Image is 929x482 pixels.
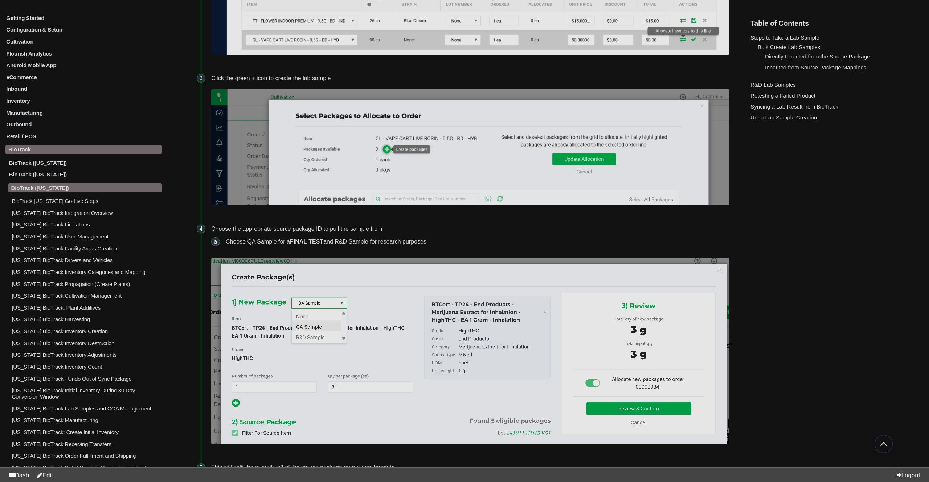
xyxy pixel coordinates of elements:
[5,26,162,33] a: Configuration & Setup
[750,114,817,120] a: Undo Lab Sample Creation
[5,15,162,21] a: Getting Started
[8,159,162,166] p: BioTrack ([US_STATE])
[11,209,162,216] p: [US_STATE] BioTrack Integration Overview
[5,375,162,381] a: [US_STATE] BioTrack - Undo Out of Sync Package
[5,328,162,334] a: [US_STATE] BioTrack Inventory Creation
[5,145,162,154] a: BioTrack
[6,472,29,479] a: Dash
[750,34,819,41] a: Steps to Take a Lab Sample
[11,233,162,240] p: [US_STATE] BioTrack User Management
[11,453,162,459] p: [US_STATE] BioTrack Order Fulfillment and Shipping
[11,257,162,263] p: [US_STATE] BioTrack Drivers and Vehicles
[5,245,162,251] a: [US_STATE] BioTrack Facility Areas Creation
[5,209,162,216] a: [US_STATE] BioTrack Integration Overview
[211,258,729,444] img: image.png
[765,53,870,60] a: Directly Inherited from the Source Package
[208,458,732,477] li: This will split the quantity off of the source package onto a new barcode
[5,183,162,192] a: BioTrack ([US_STATE])
[5,316,162,322] a: [US_STATE] BioTrack Harvesting
[5,159,162,166] a: BioTrack ([US_STATE])
[750,103,838,110] a: Syncing a Lab Result from BioTrack
[11,363,162,369] p: [US_STATE] BioTrack Inventory Count
[34,472,53,479] a: Edit
[11,281,162,287] p: [US_STATE] BioTrack Propagation (Create Plants)
[5,429,162,435] a: [US_STATE] BioTrack: Create Initial Inventory
[5,86,162,92] a: Inbound
[5,133,162,139] a: Retail / POS
[11,464,162,470] p: [US_STATE] BioTrack Retail Returns, Restocks, and Voids
[11,405,162,411] p: [US_STATE] BioTrack Lab Samples and COA Management
[5,62,162,68] a: Android Mobile App
[11,245,162,251] p: [US_STATE] BioTrack Facility Areas Creation
[11,328,162,334] p: [US_STATE] BioTrack Inventory Creation
[11,340,162,346] p: [US_STATE] BioTrack Inventory Destruction
[5,269,162,275] a: [US_STATE] BioTrack Inventory Categories and Mapping
[208,220,732,458] li: Choose the appropriate source package ID to pull the sample from
[5,405,162,411] a: [US_STATE] BioTrack Lab Samples and COA Management
[11,316,162,322] p: [US_STATE] BioTrack Harvesting
[8,183,162,192] p: BioTrack ([US_STATE])
[5,121,162,127] a: Outbound
[750,19,924,28] h5: Table of Contents
[5,233,162,240] a: [US_STATE] BioTrack User Management
[5,417,162,423] a: [US_STATE] BioTrack Manufacturing
[11,304,162,310] p: [US_STATE] BioTrack: Plant Additives
[208,69,732,220] li: Click the green + icon to create the lab sample
[5,171,162,177] a: BioTrack ([US_STATE])
[758,44,820,50] a: Bulk Create Lab Samples
[5,281,162,287] a: [US_STATE] BioTrack Propagation (Create Plants)
[5,387,162,400] a: [US_STATE] BioTrack Initial Inventory During 30 Day Conversion Window
[5,38,162,44] a: Cultivation
[750,82,796,88] a: R&D Lab Samples
[5,257,162,263] a: [US_STATE] BioTrack Drivers and Vehicles
[290,238,323,245] strong: FINAL TEST
[5,464,162,470] a: [US_STATE] BioTrack Retail Returns, Restocks, and Voids
[11,293,162,299] p: [US_STATE] BioTrack Cultivation Management
[11,429,162,435] p: [US_STATE] BioTrack: Create Initial Inventory
[5,340,162,346] a: [US_STATE] BioTrack Inventory Destruction
[5,50,162,56] a: Flourish Analytics
[5,363,162,369] a: [US_STATE] BioTrack Inventory Count
[875,435,893,453] button: Go back to top of document
[11,198,162,204] p: BioTrack [US_STATE] Go-Live Steps
[211,89,729,205] img: image.png
[11,269,162,275] p: [US_STATE] BioTrack Inventory Categories and Mapping
[750,7,924,471] section: Table of Contents
[11,352,162,358] p: [US_STATE] BioTrack Inventory Adjustments
[765,64,866,70] a: Inherited from Source Package Mappings
[223,233,729,251] li: Choose QA Sample for a and R&D Sample for research purposes
[5,293,162,299] a: [US_STATE] BioTrack Cultivation Management
[5,98,162,104] a: Inventory
[5,304,162,310] a: [US_STATE] BioTrack: Plant Additives
[5,74,162,80] a: eCommerce
[5,198,162,204] a: BioTrack [US_STATE] Go-Live Steps
[5,441,162,447] a: [US_STATE] BioTrack Receiving Transfers
[5,453,162,459] a: [US_STATE] BioTrack Order Fulfillment and Shipping
[5,221,162,228] a: [US_STATE] BioTrack Limitations
[11,417,162,423] p: [US_STATE] BioTrack Manufacturing
[11,221,162,228] p: [US_STATE] BioTrack Limitations
[8,171,162,177] p: BioTrack ([US_STATE])
[11,375,162,381] p: [US_STATE] BioTrack - Undo Out of Sync Package
[750,93,815,99] a: Retesting a Failed Product
[11,387,162,400] p: [US_STATE] BioTrack Initial Inventory During 30 Day Conversion Window
[5,109,162,115] a: Manufacturing
[5,352,162,358] a: [US_STATE] BioTrack Inventory Adjustments
[11,441,162,447] p: [US_STATE] BioTrack Receiving Transfers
